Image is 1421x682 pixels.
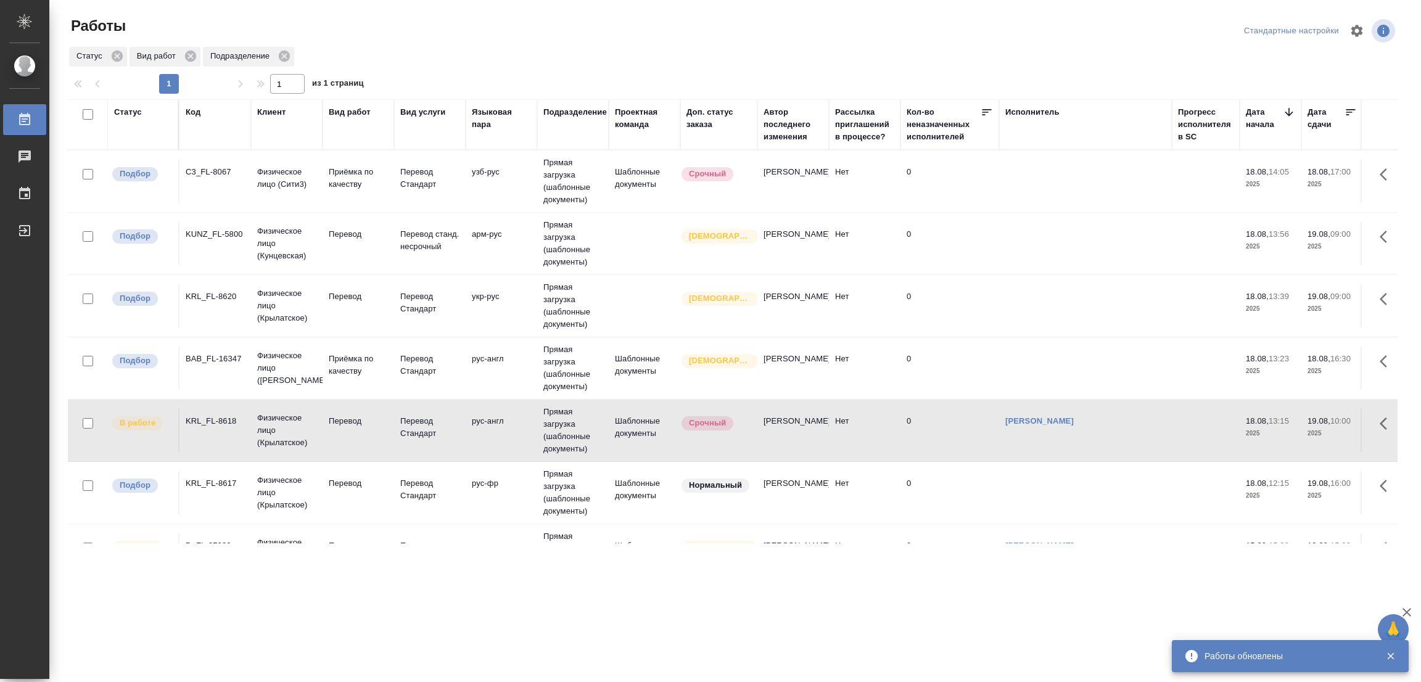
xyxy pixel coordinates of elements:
[400,353,459,377] p: Перевод Стандарт
[1308,541,1330,550] p: 18.08,
[900,284,999,327] td: 0
[257,412,316,449] p: Физическое лицо (Крылатское)
[689,541,751,554] p: [DEMOGRAPHIC_DATA]
[900,409,999,452] td: 0
[1308,427,1357,440] p: 2025
[120,230,150,242] p: Подбор
[137,50,180,62] p: Вид работ
[120,541,155,554] p: В работе
[1308,490,1357,502] p: 2025
[76,50,107,62] p: Статус
[111,353,172,369] div: Можно подбирать исполнителей
[757,222,829,265] td: [PERSON_NAME]
[1246,229,1269,239] p: 18.08,
[1246,240,1295,253] p: 2025
[829,222,900,265] td: Нет
[257,474,316,511] p: Физическое лицо (Крылатское)
[757,409,829,452] td: [PERSON_NAME]
[1308,479,1330,488] p: 19.08,
[186,415,245,427] div: KRL_FL-8618
[1330,479,1351,488] p: 16:00
[1241,22,1342,41] div: split button
[686,106,751,131] div: Доп. статус заказа
[466,160,537,203] td: узб-рус
[1178,106,1234,143] div: Прогресс исполнителя в SC
[1372,222,1402,252] button: Здесь прячутся важные кнопки
[537,213,609,274] td: Прямая загрузка (шаблонные документы)
[1378,614,1409,645] button: 🙏
[1246,365,1295,377] p: 2025
[210,50,274,62] p: Подразделение
[111,477,172,494] div: Можно подбирать исполнителей
[114,106,142,118] div: Статус
[203,47,294,67] div: Подразделение
[1269,416,1289,425] p: 13:15
[329,228,388,240] p: Перевод
[257,350,316,387] p: Физическое лицо ([PERSON_NAME])
[1005,416,1074,425] a: [PERSON_NAME]
[466,533,537,577] td: рус-англ
[329,166,388,191] p: Приёмка по качеству
[537,150,609,212] td: Прямая загрузка (шаблонные документы)
[609,471,680,514] td: Шаблонные документы
[1269,292,1289,301] p: 13:39
[111,415,172,432] div: Исполнитель выполняет работу
[1005,106,1060,118] div: Исполнитель
[472,106,531,131] div: Языковая пара
[689,479,742,491] p: Нормальный
[1246,178,1295,191] p: 2025
[1246,106,1283,131] div: Дата начала
[757,471,829,514] td: [PERSON_NAME]
[757,533,829,577] td: [PERSON_NAME]
[900,160,999,203] td: 0
[1269,479,1289,488] p: 12:15
[186,228,245,240] div: KUNZ_FL-5800
[312,76,364,94] span: из 1 страниц
[757,160,829,203] td: [PERSON_NAME]
[543,106,607,118] div: Подразделение
[186,166,245,178] div: C3_FL-8067
[537,400,609,461] td: Прямая загрузка (шаблонные документы)
[609,160,680,203] td: Шаблонные документы
[537,524,609,586] td: Прямая загрузка (шаблонные документы)
[835,106,894,143] div: Рассылка приглашений в процессе?
[1205,650,1367,662] div: Работы обновлены
[829,284,900,327] td: Нет
[466,347,537,390] td: рус-англ
[1378,651,1403,662] button: Закрыть
[1330,292,1351,301] p: 09:00
[609,533,680,577] td: Шаблонные документы
[689,230,751,242] p: [DEMOGRAPHIC_DATA]
[1372,19,1398,43] span: Посмотреть информацию
[689,417,726,429] p: Срочный
[1269,167,1289,176] p: 14:05
[1372,409,1402,438] button: Здесь прячутся важные кнопки
[466,222,537,265] td: арм-рус
[1269,354,1289,363] p: 13:23
[1330,167,1351,176] p: 17:00
[900,347,999,390] td: 0
[609,409,680,452] td: Шаблонные документы
[689,168,726,180] p: Срочный
[111,166,172,183] div: Можно подбирать исполнителей
[1372,160,1402,189] button: Здесь прячутся важные кнопки
[466,471,537,514] td: рус-фр
[186,290,245,303] div: KRL_FL-8620
[1246,490,1295,502] p: 2025
[829,160,900,203] td: Нет
[120,292,150,305] p: Подбор
[1372,471,1402,501] button: Здесь прячутся важные кнопки
[1308,229,1330,239] p: 19.08,
[689,292,751,305] p: [DEMOGRAPHIC_DATA]
[1330,229,1351,239] p: 09:00
[1308,240,1357,253] p: 2025
[609,347,680,390] td: Шаблонные документы
[900,222,999,265] td: 0
[1308,303,1357,315] p: 2025
[900,471,999,514] td: 0
[757,284,829,327] td: [PERSON_NAME]
[400,290,459,315] p: Перевод Стандарт
[111,228,172,245] div: Можно подбирать исполнителей
[130,47,200,67] div: Вид работ
[400,540,459,564] p: Перевод Стандарт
